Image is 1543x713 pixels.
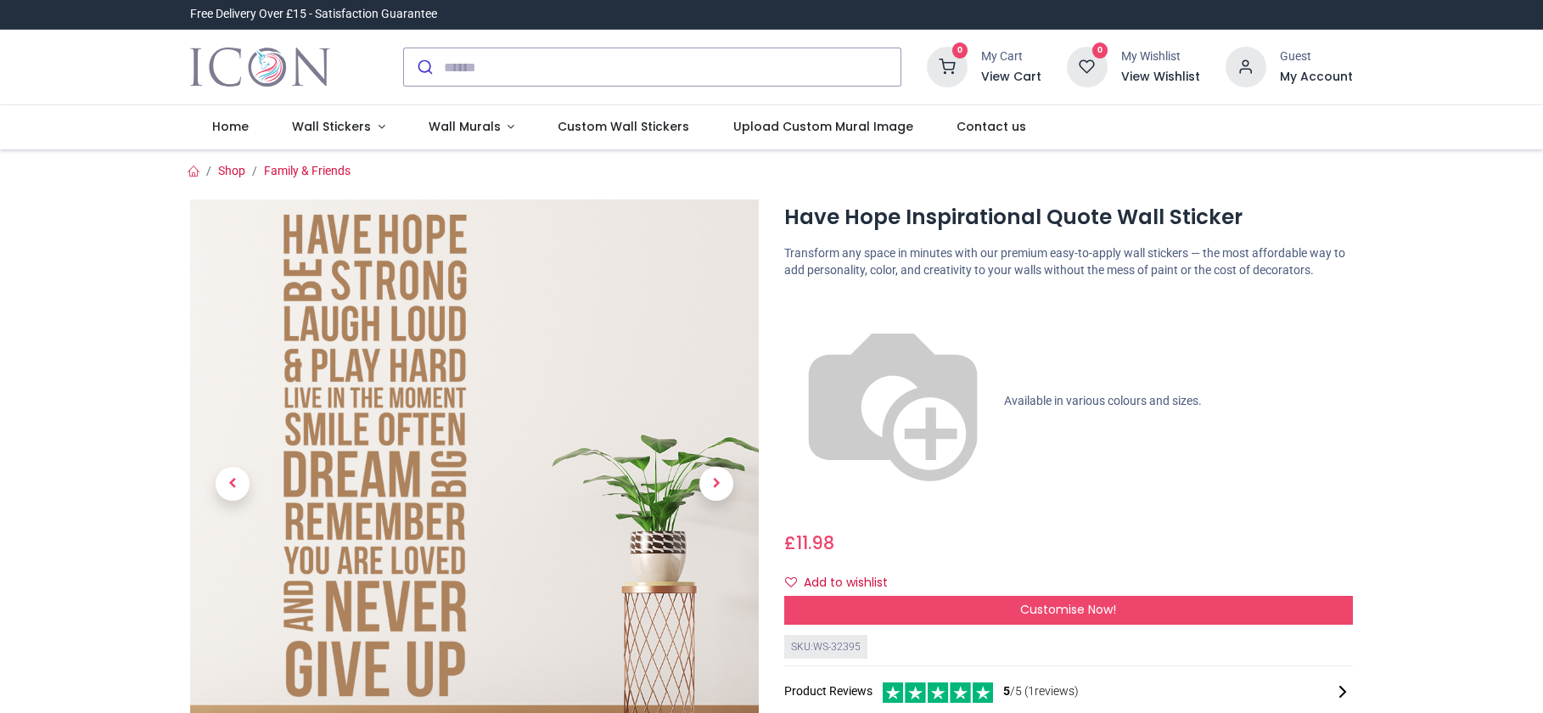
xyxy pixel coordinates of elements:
[1003,683,1079,700] span: /5 ( 1 reviews)
[1121,69,1200,86] a: View Wishlist
[558,118,689,135] span: Custom Wall Stickers
[407,105,536,149] a: Wall Murals
[190,285,275,683] a: Previous
[733,118,913,135] span: Upload Custom Mural Image
[784,245,1353,278] p: Transform any space in minutes with our premium easy-to-apply wall stickers — the most affordable...
[1020,601,1116,618] span: Customise Now!
[996,6,1353,23] iframe: Customer reviews powered by Trustpilot
[1067,59,1108,73] a: 0
[264,164,351,177] a: Family & Friends
[784,531,834,555] span: £
[785,576,797,588] i: Add to wishlist
[957,118,1026,135] span: Contact us
[190,43,330,91] img: Icon Wall Stickers
[796,531,834,555] span: 11.98
[1280,69,1353,86] a: My Account
[1003,684,1010,698] span: 5
[429,118,501,135] span: Wall Murals
[981,48,1041,65] div: My Cart
[216,467,250,501] span: Previous
[404,48,444,86] button: Submit
[981,69,1041,86] a: View Cart
[699,467,733,501] span: Next
[952,42,968,59] sup: 0
[784,203,1353,232] h1: Have Hope Inspirational Quote Wall Sticker
[292,118,371,135] span: Wall Stickers
[784,569,902,598] button: Add to wishlistAdd to wishlist
[1121,48,1200,65] div: My Wishlist
[1092,42,1108,59] sup: 0
[927,59,968,73] a: 0
[212,118,249,135] span: Home
[218,164,245,177] a: Shop
[190,43,330,91] a: Logo of Icon Wall Stickers
[784,293,1002,510] img: color-wheel.png
[1280,48,1353,65] div: Guest
[1004,393,1202,407] span: Available in various colours and sizes.
[270,105,407,149] a: Wall Stickers
[674,285,759,683] a: Next
[190,6,437,23] div: Free Delivery Over £15 - Satisfaction Guarantee
[784,680,1353,703] div: Product Reviews
[784,635,867,660] div: SKU: WS-32395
